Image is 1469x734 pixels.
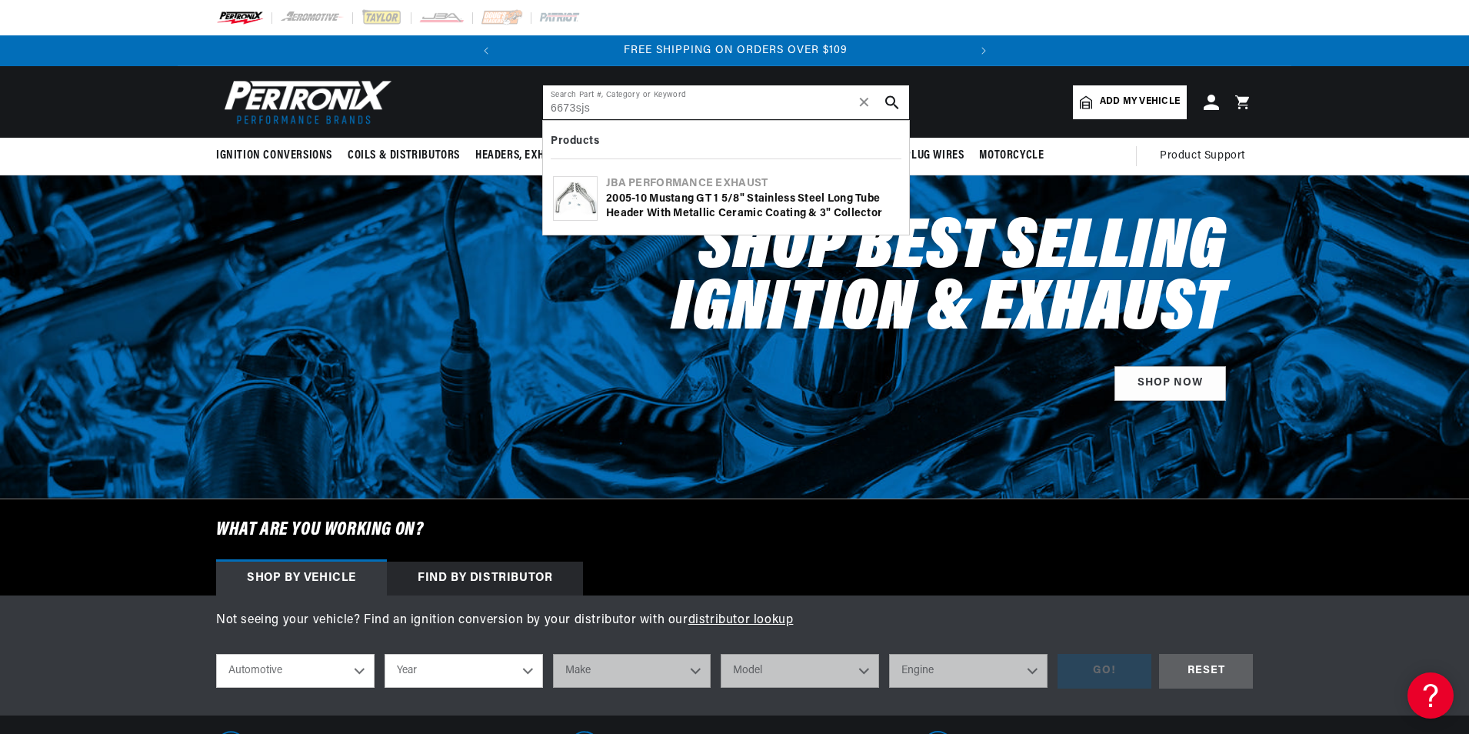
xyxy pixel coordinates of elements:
summary: Coils & Distributors [340,138,468,174]
summary: Product Support [1160,138,1253,175]
div: 2 of 2 [502,42,969,59]
a: SHOP NOW [1114,366,1226,401]
select: Engine [889,654,1048,688]
select: Model [721,654,879,688]
div: Find by Distributor [387,562,583,596]
span: Motorcycle [979,148,1044,164]
summary: Spark Plug Wires [863,138,972,174]
select: Ride Type [216,654,375,688]
span: Ignition Conversions [216,148,332,164]
div: Announcement [502,42,969,59]
span: Spark Plug Wires [871,148,964,164]
div: 2005-10 Mustang GT 1 5/8" Stainless Steel Long Tube Header with Metallic Ceramic Coating & 3" Col... [606,192,899,222]
input: Search Part #, Category or Keyword [543,85,909,119]
select: Make [553,654,711,688]
button: Translation missing: en.sections.announcements.next_announcement [968,35,999,66]
a: distributor lookup [688,614,794,626]
summary: Motorcycle [971,138,1051,174]
button: Translation missing: en.sections.announcements.previous_announcement [471,35,501,66]
span: FREE SHIPPING ON ORDERS OVER $109 [624,45,848,56]
span: Coils & Distributors [348,148,460,164]
a: Add my vehicle [1073,85,1187,119]
span: Add my vehicle [1100,95,1180,109]
summary: Ignition Conversions [216,138,340,174]
div: JBA Performance Exhaust [606,176,899,192]
img: 2005-10 Mustang GT 1 5/8" Stainless Steel Long Tube Header with Metallic Ceramic Coating & 3" Col... [554,177,597,220]
img: Pertronix [216,75,393,128]
select: Year [385,654,543,688]
slideshow-component: Translation missing: en.sections.announcements.announcement_bar [178,35,1291,66]
span: Headers, Exhausts & Components [475,148,655,164]
div: RESET [1159,654,1253,689]
p: Not seeing your vehicle? Find an ignition conversion by your distributor with our [216,611,1253,631]
button: search button [875,85,909,119]
h6: What are you working on? [178,499,1291,561]
span: Product Support [1160,148,1245,165]
h2: Shop Best Selling Ignition & Exhaust [568,219,1226,342]
b: Products [551,135,599,147]
summary: Headers, Exhausts & Components [468,138,663,174]
div: Shop by vehicle [216,562,387,596]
